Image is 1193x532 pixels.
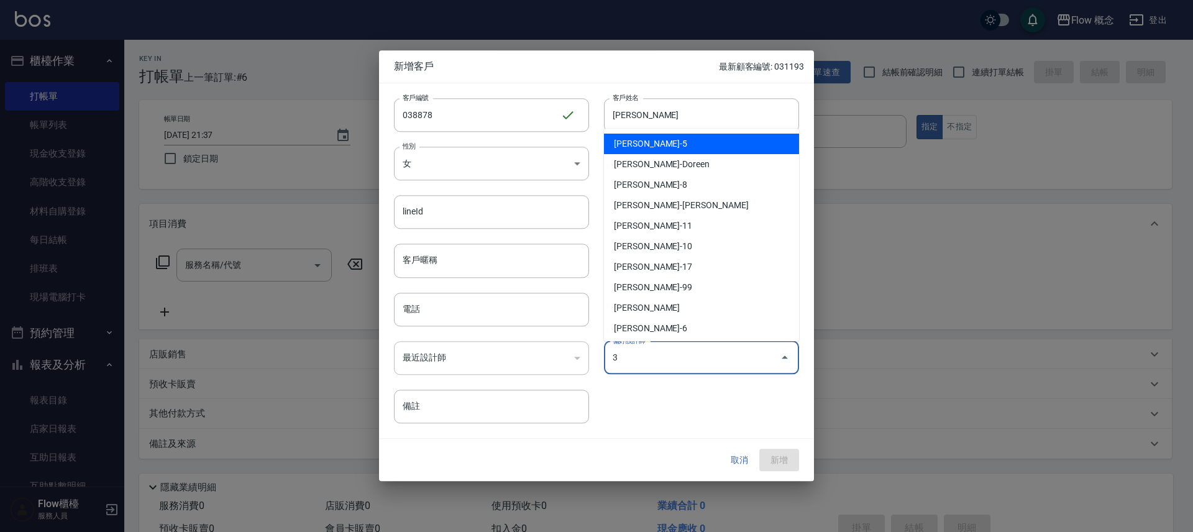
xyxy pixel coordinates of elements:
li: [PERSON_NAME]-10 [604,236,799,257]
li: [PERSON_NAME]-99 [604,277,799,298]
button: Close [775,348,795,368]
li: [PERSON_NAME]-Doreen [604,154,799,175]
label: 客戶姓名 [613,93,639,102]
div: 女 [394,147,589,180]
li: [PERSON_NAME]-5 [604,134,799,154]
label: 客戶編號 [403,93,429,102]
label: 偏好設計師 [613,336,645,345]
li: [PERSON_NAME]-8 [604,175,799,195]
li: [PERSON_NAME]-11 [604,216,799,236]
button: 取消 [720,449,759,472]
span: 新增客戶 [394,60,719,73]
li: [PERSON_NAME] [604,298,799,318]
li: [PERSON_NAME]-[PERSON_NAME] [604,195,799,216]
li: [PERSON_NAME]-6 [604,318,799,339]
label: 性別 [403,141,416,150]
li: [PERSON_NAME]-17 [604,257,799,277]
li: [PERSON_NAME]-16 [604,339,799,359]
p: 最新顧客編號: 031193 [719,60,804,73]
